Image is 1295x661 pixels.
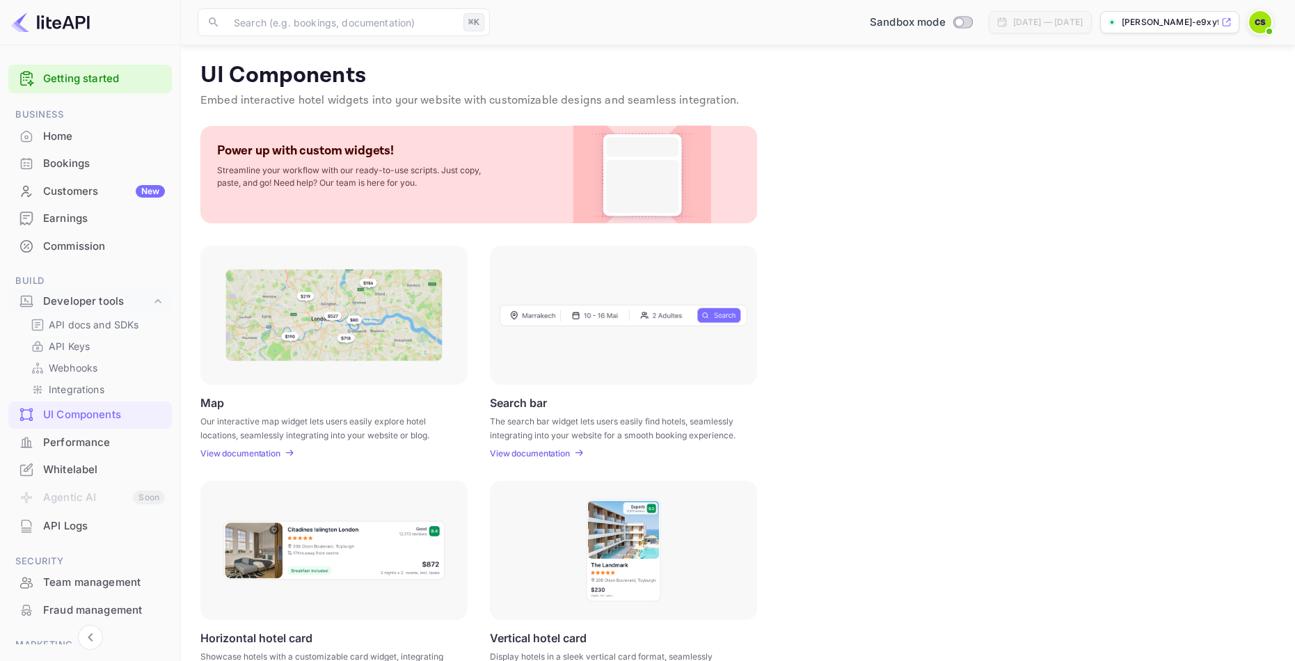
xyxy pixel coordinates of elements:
[31,382,161,397] a: Integrations
[200,415,450,440] p: Our interactive map widget lets users easily explore hotel locations, seamlessly integrating into...
[43,518,165,534] div: API Logs
[8,637,172,653] span: Marketing
[8,205,172,232] div: Earnings
[8,401,172,427] a: UI Components
[43,156,165,172] div: Bookings
[200,396,224,409] p: Map
[1249,11,1271,33] img: Colin Seaman
[43,211,165,227] div: Earnings
[200,448,285,459] a: View documentation
[49,339,90,353] p: API Keys
[490,631,587,644] p: Vertical hotel card
[8,456,172,484] div: Whitelabel
[8,178,172,204] a: CustomersNew
[136,185,165,198] div: New
[49,360,97,375] p: Webhooks
[11,11,90,33] img: LiteAPI logo
[200,631,312,644] p: Horizontal hotel card
[586,126,699,223] img: Custom Widget PNG
[8,65,172,93] div: Getting started
[500,304,747,326] img: Search Frame
[43,462,165,478] div: Whitelabel
[31,317,161,332] a: API docs and SDKs
[200,62,1276,90] p: UI Components
[25,314,166,335] div: API docs and SDKs
[43,294,151,310] div: Developer tools
[8,513,172,540] div: API Logs
[585,498,662,603] img: Vertical hotel card Frame
[8,273,172,289] span: Build
[49,317,139,332] p: API docs and SDKs
[8,123,172,150] div: Home
[217,164,495,189] p: Streamline your workflow with our ready-to-use scripts. Just copy, paste, and go! Need help? Our ...
[8,205,172,231] a: Earnings
[490,415,740,440] p: The search bar widget lets users easily find hotels, seamlessly integrating into your website for...
[8,401,172,429] div: UI Components
[8,597,172,624] div: Fraud management
[8,233,172,259] a: Commission
[43,603,165,619] div: Fraud management
[8,289,172,314] div: Developer tools
[217,143,394,159] p: Power up with custom widgets!
[222,520,446,581] img: Horizontal hotel card Frame
[8,513,172,539] a: API Logs
[8,233,172,260] div: Commission
[8,150,172,177] div: Bookings
[43,407,165,423] div: UI Components
[8,178,172,205] div: CustomersNew
[43,239,165,255] div: Commission
[225,269,443,361] img: Map Frame
[49,382,104,397] p: Integrations
[8,429,172,456] div: Performance
[8,107,172,122] span: Business
[8,123,172,149] a: Home
[8,569,172,596] div: Team management
[31,339,161,353] a: API Keys
[490,448,574,459] a: View documentation
[490,396,547,409] p: Search bar
[1122,16,1218,29] p: [PERSON_NAME]-e9xyf.nui...
[870,15,946,31] span: Sandbox mode
[43,575,165,591] div: Team management
[8,597,172,623] a: Fraud management
[31,360,161,375] a: Webhooks
[463,13,484,31] div: ⌘K
[8,569,172,595] a: Team management
[25,379,166,399] div: Integrations
[864,15,978,31] div: Switch to Production mode
[200,448,280,459] p: View documentation
[25,336,166,356] div: API Keys
[225,8,458,36] input: Search (e.g. bookings, documentation)
[8,150,172,176] a: Bookings
[1013,16,1083,29] div: [DATE] — [DATE]
[8,429,172,455] a: Performance
[200,93,1276,109] p: Embed interactive hotel widgets into your website with customizable designs and seamless integrat...
[43,71,165,87] a: Getting started
[78,625,103,650] button: Collapse navigation
[43,129,165,145] div: Home
[25,358,166,378] div: Webhooks
[43,184,165,200] div: Customers
[490,448,570,459] p: View documentation
[8,456,172,482] a: Whitelabel
[43,435,165,451] div: Performance
[8,554,172,569] span: Security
